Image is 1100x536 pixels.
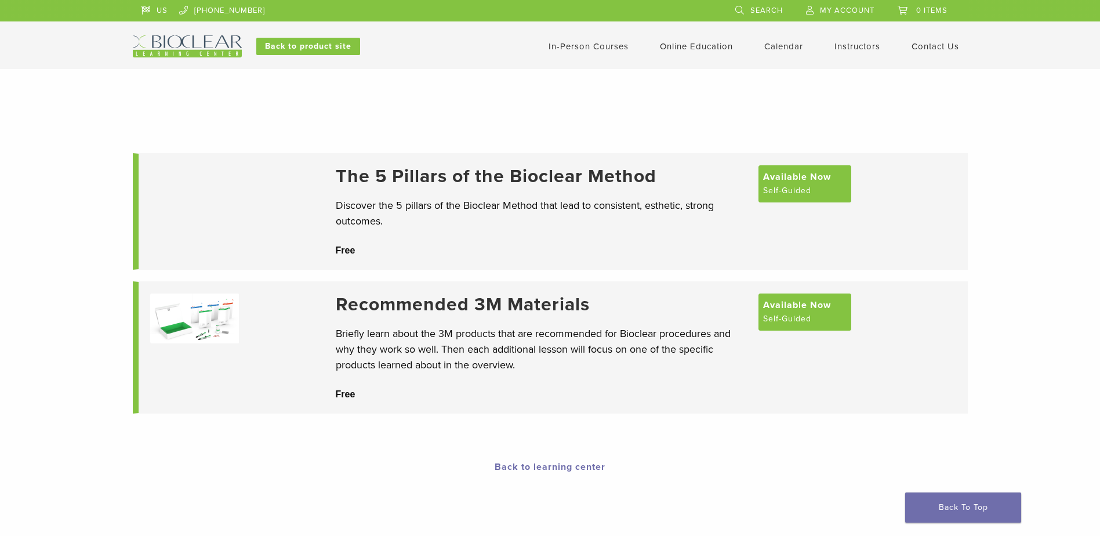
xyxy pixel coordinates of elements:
span: Self-Guided [763,184,811,198]
a: Contact Us [912,41,959,52]
span: 0 items [916,6,947,15]
a: In-Person Courses [549,41,629,52]
a: Back to learning center [495,461,605,473]
a: Instructors [834,41,880,52]
p: Briefly learn about the 3M products that are recommended for Bioclear procedures and why they wor... [336,326,747,373]
span: Free [336,245,355,255]
span: Search [750,6,783,15]
a: Recommended 3M Materials [336,294,747,316]
a: Back To Top [905,492,1021,523]
p: Discover the 5 pillars of the Bioclear Method that lead to consistent, esthetic, strong outcomes. [336,198,747,229]
span: My Account [820,6,874,15]
a: Back to product site [256,38,360,55]
a: Available Now Self-Guided [758,294,851,331]
img: Bioclear [133,35,242,57]
a: Calendar [764,41,803,52]
span: Free [336,389,355,399]
a: Online Education [660,41,733,52]
span: Available Now [763,298,831,312]
span: Available Now [763,170,831,184]
span: Self-Guided [763,312,811,326]
a: The 5 Pillars of the Bioclear Method [336,165,747,187]
a: Available Now Self-Guided [758,165,851,202]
